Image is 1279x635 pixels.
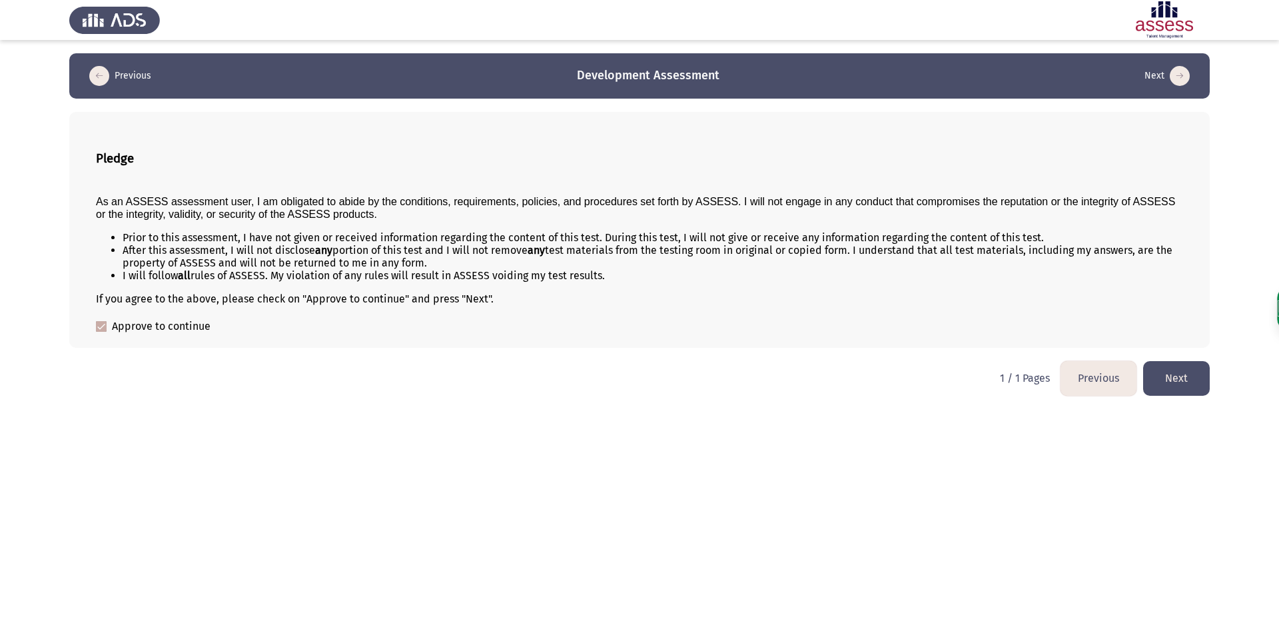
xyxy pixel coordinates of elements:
[96,196,1175,220] span: As an ASSESS assessment user, I am obligated to abide by the conditions, requirements, policies, ...
[178,269,191,282] b: all
[1140,65,1194,87] button: load next page
[96,293,1183,305] div: If you agree to the above, please check on "Approve to continue" and press "Next".
[123,269,1183,282] li: I will follow rules of ASSESS. My violation of any rules will result in ASSESS voiding my test re...
[123,231,1183,244] li: Prior to this assessment, I have not given or received information regarding the content of this ...
[1143,361,1210,395] button: load next page
[96,151,134,166] b: Pledge
[112,318,211,334] span: Approve to continue
[1119,1,1210,39] img: Assessment logo of Development Assessment R1 (EN/AR)
[1000,372,1050,384] p: 1 / 1 Pages
[123,244,1183,269] li: After this assessment, I will not disclose portion of this test and I will not remove test materi...
[577,67,719,84] h3: Development Assessment
[69,1,160,39] img: Assess Talent Management logo
[1061,361,1136,395] button: load previous page
[528,244,545,257] b: any
[315,244,332,257] b: any
[85,65,155,87] button: load previous page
